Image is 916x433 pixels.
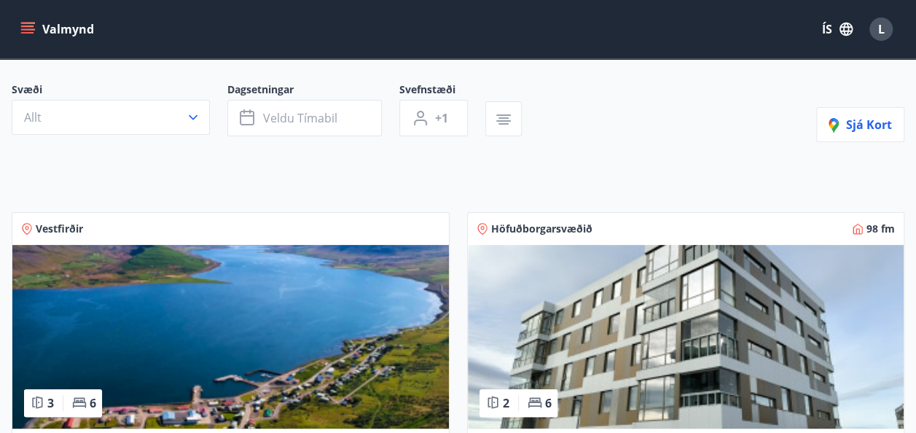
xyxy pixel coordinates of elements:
[491,222,592,236] span: Höfuðborgarsvæðið
[503,395,509,411] span: 2
[864,12,899,47] button: L
[227,82,399,100] span: Dagsetningar
[17,16,100,42] button: menu
[47,395,54,411] span: 3
[24,109,42,125] span: Allt
[36,222,83,236] span: Vestfirðir
[227,100,382,136] button: Veldu tímabil
[12,82,227,100] span: Svæði
[12,100,210,135] button: Allt
[468,245,904,429] img: Paella dish
[263,110,337,126] span: Veldu tímabil
[399,100,468,136] button: +1
[90,395,96,411] span: 6
[816,107,904,142] button: Sjá kort
[829,117,892,133] span: Sjá kort
[878,21,885,37] span: L
[866,222,895,236] span: 98 fm
[545,395,552,411] span: 6
[814,16,861,42] button: ÍS
[435,110,448,126] span: +1
[12,245,449,429] img: Paella dish
[399,82,485,100] span: Svefnstæði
